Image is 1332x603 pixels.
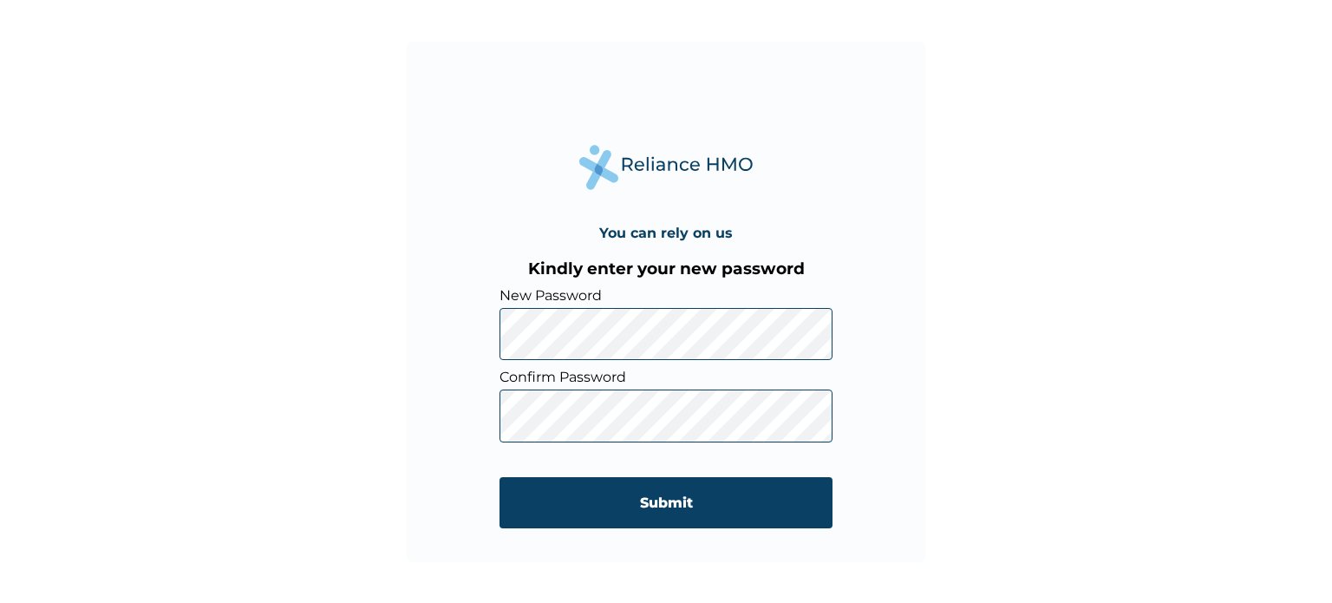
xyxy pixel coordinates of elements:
[499,259,832,279] h3: Kindly enter your new password
[499,477,832,528] input: Submit
[579,145,753,189] img: Reliance Health's Logo
[599,225,733,241] h4: You can rely on us
[499,287,832,304] label: New Password
[499,369,832,385] label: Confirm Password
